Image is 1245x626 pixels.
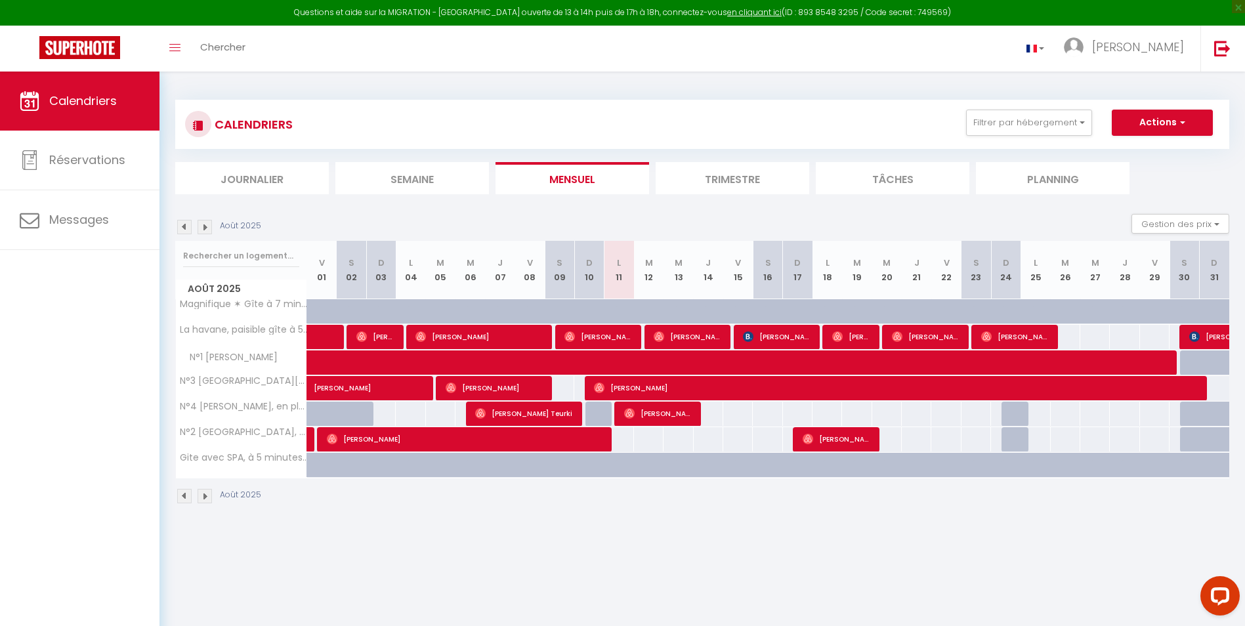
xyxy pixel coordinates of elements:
[327,427,602,451] span: [PERSON_NAME]
[944,257,950,269] abbr: V
[39,36,120,59] img: Super Booking
[314,369,434,394] span: [PERSON_NAME]
[914,257,919,269] abbr: J
[961,241,991,299] th: 23
[966,110,1092,136] button: Filtrer par hébergement
[735,257,741,269] abbr: V
[656,162,809,194] li: Trimestre
[842,241,872,299] th: 19
[991,241,1021,299] th: 24
[675,257,683,269] abbr: M
[49,152,125,168] span: Réservations
[902,241,931,299] th: 21
[178,299,309,309] span: Magnifique ✶ Gîte à 7 minutes du Futuroscope ✶
[220,489,261,501] p: Août 2025
[1003,257,1009,269] abbr: D
[1054,26,1200,72] a: ... [PERSON_NAME]
[753,241,782,299] th: 16
[1190,571,1245,626] iframe: LiveChat chat widget
[976,162,1129,194] li: Planning
[396,241,425,299] th: 04
[1131,214,1229,234] button: Gestion des prix
[892,324,961,349] span: [PERSON_NAME]
[1214,40,1231,56] img: logout
[1122,257,1128,269] abbr: J
[378,257,385,269] abbr: D
[564,324,633,349] span: [PERSON_NAME]
[765,257,771,269] abbr: S
[872,241,902,299] th: 20
[348,257,354,269] abbr: S
[594,375,1194,400] span: [PERSON_NAME]
[794,257,801,269] abbr: D
[654,324,723,349] span: [PERSON_NAME]
[1112,110,1213,136] button: Actions
[220,220,261,232] p: Août 2025
[634,241,664,299] th: 12
[557,257,562,269] abbr: S
[1211,257,1217,269] abbr: D
[727,7,782,18] a: en cliquant ici
[178,427,309,437] span: N°2 [GEOGRAPHIC_DATA], studio en plein centre + WIFI
[832,324,872,349] span: [PERSON_NAME]
[176,280,306,299] span: Août 2025
[178,376,309,386] span: N°3 [GEOGRAPHIC_DATA][US_STATE] en plein centre
[366,241,396,299] th: 03
[883,257,891,269] abbr: M
[1199,241,1229,299] th: 31
[853,257,861,269] abbr: M
[645,257,653,269] abbr: M
[1170,241,1199,299] th: 30
[183,244,299,268] input: Rechercher un logement...
[1061,257,1069,269] abbr: M
[409,257,413,269] abbr: L
[178,402,309,411] span: N°4 [PERSON_NAME], en plein centre
[803,427,872,451] span: [PERSON_NAME]
[415,324,543,349] span: [PERSON_NAME]
[455,241,485,299] th: 06
[1181,257,1187,269] abbr: S
[694,241,723,299] th: 14
[190,26,255,72] a: Chercher
[1140,241,1170,299] th: 29
[356,324,396,349] span: [PERSON_NAME]
[49,211,109,228] span: Messages
[178,453,309,463] span: Gite avec SPA, à 5 minutes du Futuroscope
[1110,241,1139,299] th: 28
[436,257,444,269] abbr: M
[178,350,281,365] span: N°1 [PERSON_NAME]
[497,257,503,269] abbr: J
[981,324,1050,349] span: [PERSON_NAME]
[931,241,961,299] th: 22
[1091,257,1099,269] abbr: M
[617,257,621,269] abbr: L
[624,401,693,426] span: [PERSON_NAME]
[545,241,574,299] th: 09
[706,257,711,269] abbr: J
[816,162,969,194] li: Tâches
[826,257,830,269] abbr: L
[973,257,979,269] abbr: S
[1152,257,1158,269] abbr: V
[664,241,693,299] th: 13
[743,324,812,349] span: [PERSON_NAME]
[1021,241,1050,299] th: 25
[307,241,337,299] th: 01
[307,376,337,401] a: [PERSON_NAME]
[1064,37,1084,57] img: ...
[723,241,753,299] th: 15
[812,241,842,299] th: 18
[1034,257,1038,269] abbr: L
[574,241,604,299] th: 10
[485,241,515,299] th: 07
[1080,241,1110,299] th: 27
[604,241,634,299] th: 11
[1051,241,1080,299] th: 26
[319,257,325,269] abbr: V
[1092,39,1184,55] span: [PERSON_NAME]
[211,110,293,139] h3: CALENDRIERS
[515,241,545,299] th: 08
[783,241,812,299] th: 17
[446,375,544,400] span: [PERSON_NAME]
